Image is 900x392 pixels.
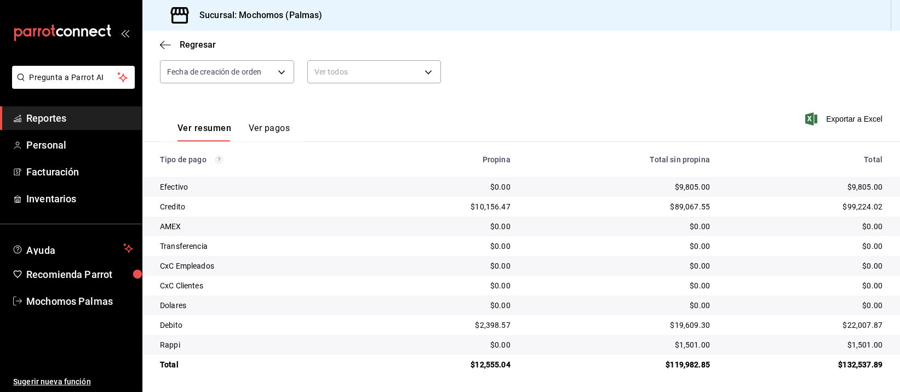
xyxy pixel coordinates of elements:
div: AMEX [160,221,363,232]
div: $0.00 [528,241,710,252]
div: navigation tabs [177,123,290,141]
svg: Los pagos realizados con Pay y otras terminales son montos brutos. [215,156,223,163]
div: $0.00 [727,260,882,271]
span: Pregunta a Parrot AI [30,72,118,83]
button: Regresar [160,39,216,50]
div: $0.00 [727,280,882,291]
button: Ver resumen [177,123,231,141]
div: Total [160,359,363,370]
span: Sugerir nueva función [13,376,133,388]
div: Efectivo [160,181,363,192]
div: $0.00 [381,300,511,311]
h3: Sucursal: Mochomos (Palmas) [191,9,323,22]
span: Regresar [180,39,216,50]
div: Propina [381,155,511,164]
div: Tipo de pago [160,155,363,164]
span: Recomienda Parrot [26,267,133,282]
div: $9,805.00 [727,181,882,192]
div: Debito [160,320,363,331]
div: CxC Empleados [160,260,363,271]
div: Ver todos [307,60,442,83]
span: Facturación [26,164,133,179]
div: Credito [160,201,363,212]
div: $132,537.89 [727,359,882,370]
div: Total [727,155,882,164]
div: $0.00 [727,300,882,311]
div: Transferencia [160,241,363,252]
div: $0.00 [727,221,882,232]
div: $119,982.85 [528,359,710,370]
div: $22,007.87 [727,320,882,331]
div: $1,501.00 [727,339,882,350]
div: $0.00 [528,280,710,291]
span: Fecha de creación de orden [167,66,261,77]
div: $99,224.02 [727,201,882,212]
button: Ver pagos [249,123,290,141]
div: $0.00 [381,241,511,252]
div: $10,156.47 [381,201,511,212]
div: $0.00 [528,260,710,271]
div: $12,555.04 [381,359,511,370]
button: Exportar a Excel [807,112,882,126]
a: Pregunta a Parrot AI [8,79,135,91]
span: Inventarios [26,191,133,206]
div: $1,501.00 [528,339,710,350]
button: open_drawer_menu [121,29,129,37]
div: Rappi [160,339,363,350]
div: $0.00 [381,221,511,232]
div: Total sin propina [528,155,710,164]
div: $19,609.30 [528,320,710,331]
div: $89,067.55 [528,201,710,212]
div: CxC Clientes [160,280,363,291]
span: Personal [26,138,133,152]
button: Pregunta a Parrot AI [12,66,135,89]
span: Reportes [26,111,133,126]
div: $0.00 [727,241,882,252]
div: $0.00 [528,300,710,311]
div: $0.00 [381,280,511,291]
div: Dolares [160,300,363,311]
div: $0.00 [381,260,511,271]
div: $0.00 [528,221,710,232]
div: $0.00 [381,181,511,192]
span: Mochomos Palmas [26,294,133,309]
div: $9,805.00 [528,181,710,192]
div: $2,398.57 [381,320,511,331]
span: Ayuda [26,242,119,255]
div: $0.00 [381,339,511,350]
